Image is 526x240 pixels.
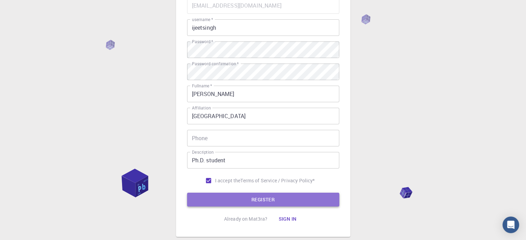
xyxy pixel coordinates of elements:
[192,39,213,45] label: Password
[240,177,315,184] a: Terms of Service / Privacy Policy*
[187,193,339,207] button: REGISTER
[192,83,212,89] label: Fullname
[192,149,214,155] label: Description
[273,212,302,226] button: Sign in
[240,177,315,184] p: Terms of Service / Privacy Policy *
[192,17,213,22] label: username
[192,105,211,111] label: Affiliation
[502,217,519,233] div: Open Intercom Messenger
[192,61,239,67] label: Password confirmation
[224,215,268,222] p: Already on Mat3ra?
[215,177,241,184] span: I accept the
